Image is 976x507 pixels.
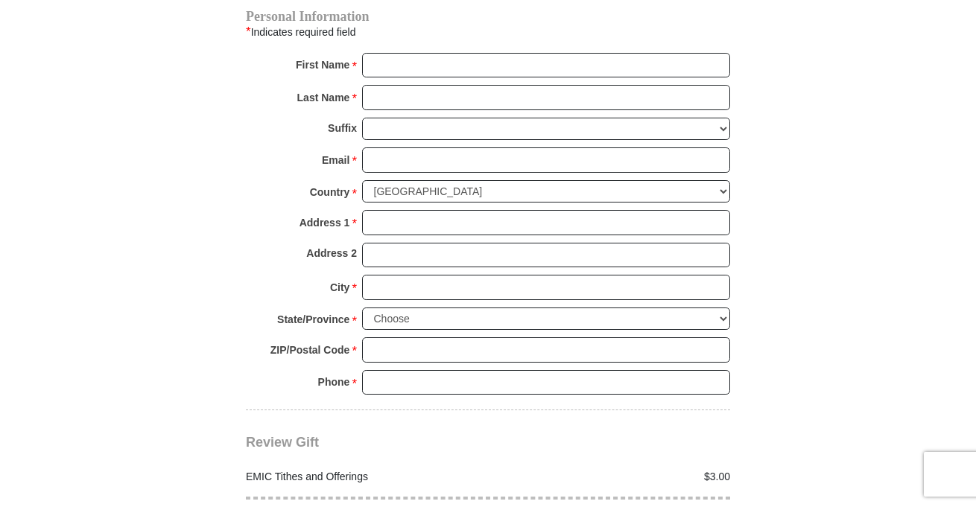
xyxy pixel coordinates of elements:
strong: City [330,277,349,298]
div: EMIC Tithes and Offerings [238,469,489,485]
strong: ZIP/Postal Code [270,339,350,360]
div: $3.00 [488,469,738,485]
strong: State/Province [277,309,349,330]
div: Indicates required field [246,22,730,42]
span: Review Gift [246,435,319,450]
strong: Last Name [297,87,350,108]
strong: Address 2 [306,243,357,264]
strong: Suffix [328,118,357,138]
strong: First Name [296,54,349,75]
strong: Phone [318,372,350,392]
h4: Personal Information [246,10,730,22]
strong: Address 1 [300,212,350,233]
strong: Country [310,182,350,203]
strong: Email [322,150,349,170]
